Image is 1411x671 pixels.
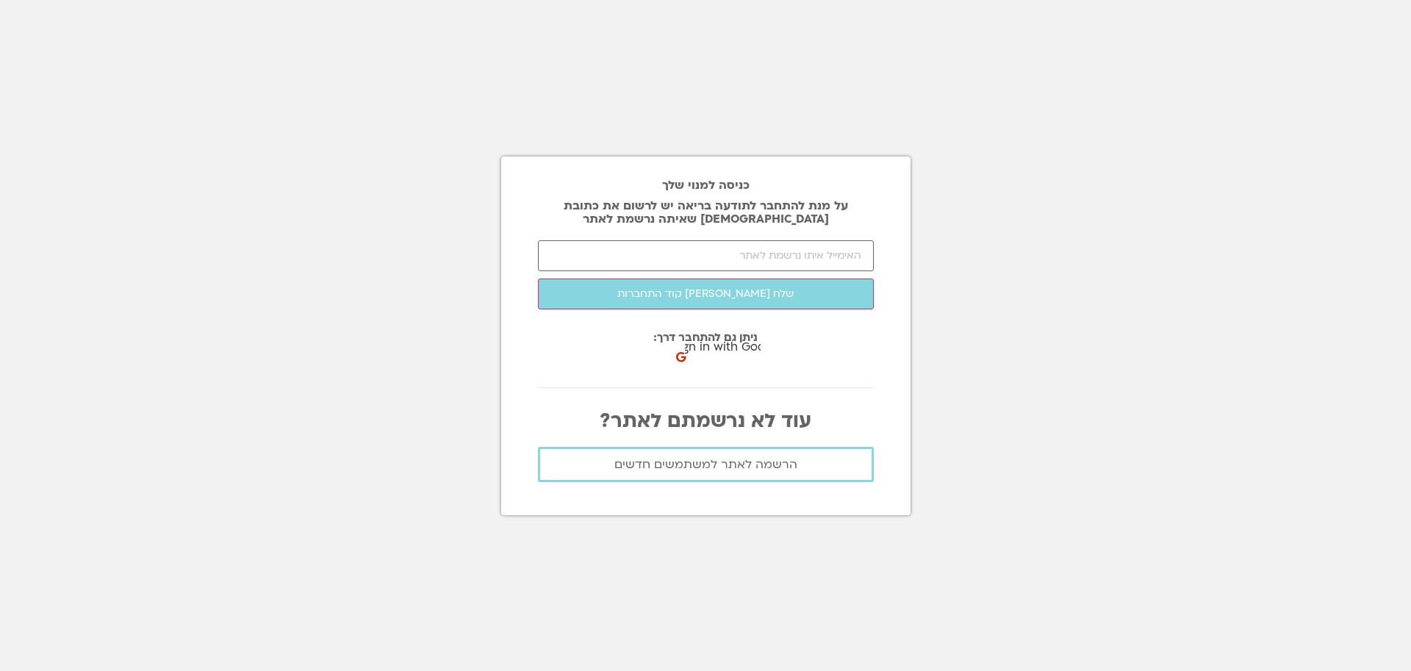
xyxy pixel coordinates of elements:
button: שלח [PERSON_NAME] קוד התחברות [538,279,874,309]
span: Sign in with Google [672,337,782,357]
span: הרשמה לאתר למשתמשים חדשים [614,458,797,471]
p: על מנת להתחבר לתודעה בריאה יש לרשום את כתובת [DEMOGRAPHIC_DATA] שאיתה נרשמת לאתר [538,199,874,226]
h2: כניסה למנוי שלך [538,179,874,192]
input: האימייל איתו נרשמת לאתר [538,240,874,271]
p: עוד לא נרשמתם לאתר? [538,410,874,432]
a: הרשמה לאתר למשתמשים חדשים [538,447,874,482]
